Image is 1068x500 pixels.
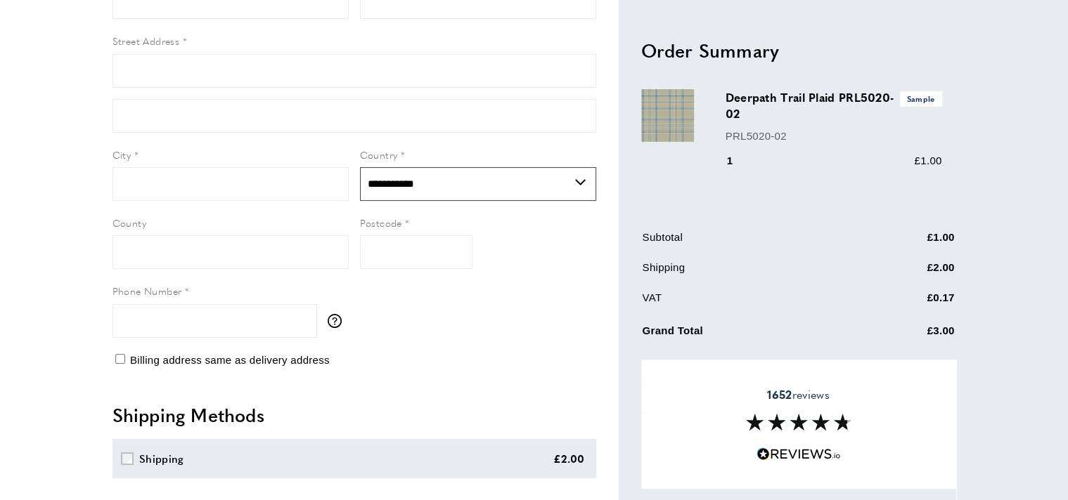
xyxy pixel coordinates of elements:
[757,447,841,461] img: Reviews.io 5 stars
[139,450,184,467] div: Shipping
[360,216,402,230] span: Postcode
[115,354,125,364] input: Billing address same as delivery address
[746,414,851,430] img: Reviews section
[130,354,330,366] span: Billing address same as delivery address
[641,90,694,143] img: Deerpath Trail Plaid PRL5020-02
[858,259,955,287] td: £2.00
[900,92,942,107] span: Sample
[112,216,146,230] span: County
[643,259,856,287] td: Shipping
[726,128,942,145] p: PRL5020-02
[112,34,180,48] span: Street Address
[328,314,349,328] button: More information
[553,450,585,467] div: £2.00
[726,90,942,122] h3: Deerpath Trail Plaid PRL5020-02
[767,386,792,402] strong: 1652
[360,147,398,162] span: Country
[858,289,955,317] td: £0.17
[914,154,941,166] span: £1.00
[858,229,955,256] td: £1.00
[112,402,596,428] h2: Shipping Methods
[112,284,182,298] span: Phone Number
[858,320,955,350] td: £3.00
[643,289,856,317] td: VAT
[112,147,131,162] span: City
[641,38,956,63] h2: Order Summary
[643,229,856,256] td: Subtotal
[643,320,856,350] td: Grand Total
[726,152,753,169] div: 1
[767,388,829,402] span: reviews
